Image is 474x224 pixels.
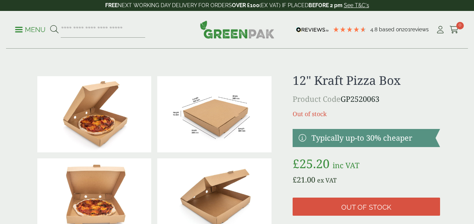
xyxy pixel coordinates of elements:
[449,24,459,35] a: 0
[308,2,342,8] strong: BEFORE 2 pm
[317,176,337,184] span: ex VAT
[157,76,272,152] img: Pizza_12
[293,109,440,118] p: Out of stock
[293,175,297,185] span: £
[296,27,329,32] img: REVIEWS.io
[379,26,402,32] span: Based on
[341,203,391,212] span: Out of stock
[436,26,445,34] i: My Account
[449,26,459,34] i: Cart
[15,25,46,33] a: Menu
[105,2,118,8] strong: FREE
[370,26,379,32] span: 4.8
[293,73,440,87] h1: 12" Kraft Pizza Box
[293,155,299,172] span: £
[232,2,259,8] strong: OVER £100
[344,2,369,8] a: See T&C's
[15,25,46,34] p: Menu
[200,20,275,38] img: GreenPak Supplies
[293,94,440,105] p: GP2520063
[410,26,429,32] span: reviews
[293,155,330,172] bdi: 25.20
[293,175,315,185] bdi: 21.00
[37,76,152,152] img: 12.5
[333,26,367,33] div: 4.79 Stars
[402,26,410,32] span: 201
[456,22,464,29] span: 0
[333,160,359,170] span: inc VAT
[293,94,341,104] span: Product Code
